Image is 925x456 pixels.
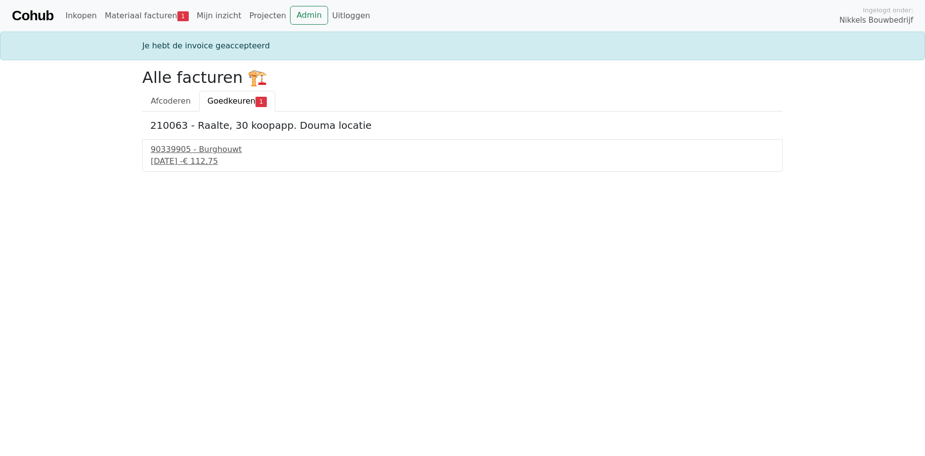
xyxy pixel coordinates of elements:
[863,5,913,15] span: Ingelogd onder:
[199,91,275,112] a: Goedkeuren1
[142,68,783,87] h2: Alle facturen 🏗️
[245,6,290,26] a: Projecten
[151,144,774,155] div: 90339905 - Burghouwt
[183,156,218,166] span: € 112,75
[61,6,100,26] a: Inkopen
[840,15,913,26] span: Nikkels Bouwbedrijf
[328,6,374,26] a: Uitloggen
[101,6,193,26] a: Materiaal facturen1
[136,40,789,52] div: Je hebt de invoice geaccepteerd
[193,6,246,26] a: Mijn inzicht
[208,96,255,106] span: Goedkeuren
[151,96,191,106] span: Afcoderen
[150,119,775,131] h5: 210063 - Raalte, 30 koopapp. Douma locatie
[290,6,328,25] a: Admin
[151,155,774,167] div: [DATE] -
[151,144,774,167] a: 90339905 - Burghouwt[DATE] -€ 112,75
[142,91,199,112] a: Afcoderen
[177,11,189,21] span: 1
[12,4,53,28] a: Cohub
[255,97,267,107] span: 1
